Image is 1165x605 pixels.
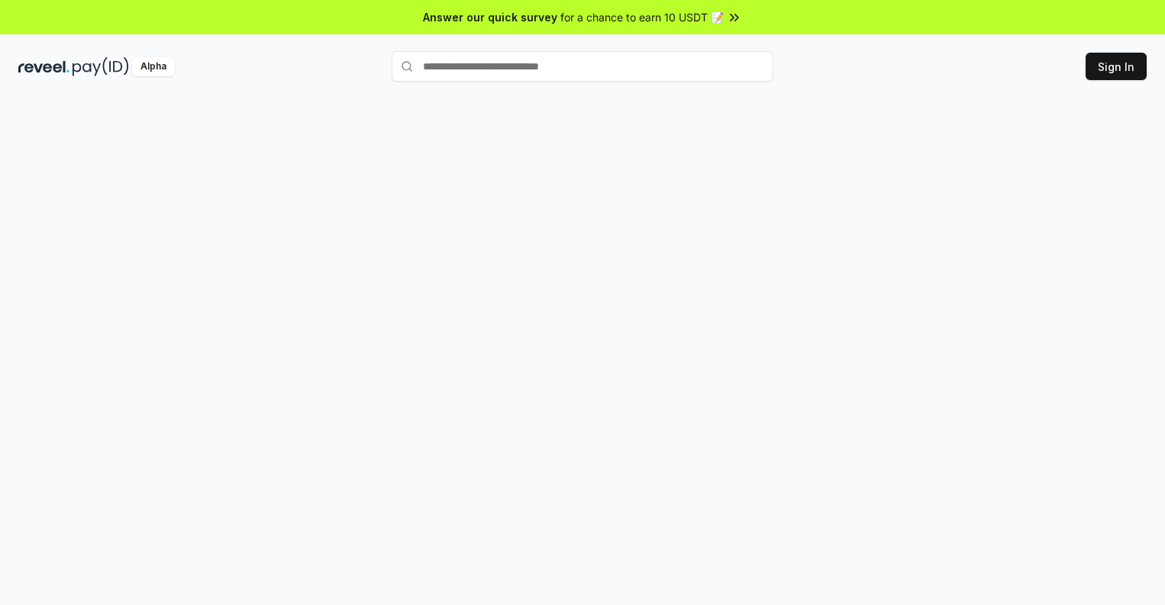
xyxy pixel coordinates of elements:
[1086,53,1147,80] button: Sign In
[560,9,724,25] span: for a chance to earn 10 USDT 📝
[18,57,69,76] img: reveel_dark
[73,57,129,76] img: pay_id
[423,9,557,25] span: Answer our quick survey
[132,57,175,76] div: Alpha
